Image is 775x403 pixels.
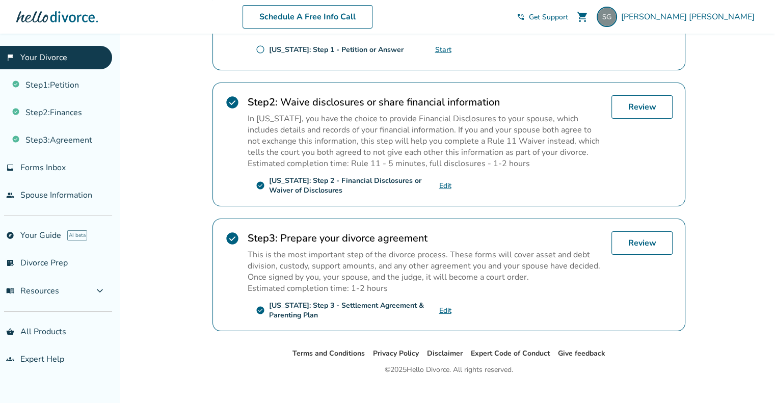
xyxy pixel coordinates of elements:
span: groups [6,355,14,363]
a: Edit [439,181,451,191]
span: Resources [6,285,59,297]
strong: Step 3 : [248,231,278,245]
div: [US_STATE]: Step 2 - Financial Disclosures or Waiver of Disclosures [269,176,439,195]
p: Estimated completion time: 1-2 hours [248,283,603,294]
a: Review [611,231,673,255]
a: Expert Code of Conduct [471,348,550,358]
span: AI beta [67,230,87,240]
a: Start [435,45,451,55]
span: check_circle [225,95,239,110]
h2: Waive disclosures or share financial information [248,95,603,109]
span: radio_button_unchecked [256,45,265,54]
span: check_circle [256,181,265,190]
a: Schedule A Free Info Call [243,5,372,29]
p: In [US_STATE], you have the choice to provide Financial Disclosures to your spouse, which include... [248,113,603,158]
div: [US_STATE]: Step 1 - Petition or Answer [269,45,404,55]
span: expand_more [94,285,106,297]
span: menu_book [6,287,14,295]
p: This is the most important step of the divorce process. These forms will cover asset and debt div... [248,249,603,283]
a: Privacy Policy [373,348,419,358]
span: phone_in_talk [517,13,525,21]
span: Get Support [529,12,568,22]
span: flag_2 [6,53,14,62]
li: Disclaimer [427,347,463,360]
img: pasleys@aol.com [597,7,617,27]
span: check_circle [256,306,265,315]
span: Forms Inbox [20,162,66,173]
a: Review [611,95,673,119]
a: Terms and Conditions [292,348,365,358]
span: check_circle [225,231,239,246]
span: people [6,191,14,199]
strong: Step 2 : [248,95,278,109]
span: inbox [6,164,14,172]
h2: Prepare your divorce agreement [248,231,603,245]
p: Estimated completion time: Rule 11 - 5 minutes, full disclosures - 1-2 hours [248,158,603,169]
a: phone_in_talkGet Support [517,12,568,22]
div: [US_STATE]: Step 3 - Settlement Agreement & Parenting Plan [269,301,439,320]
div: © 2025 Hello Divorce. All rights reserved. [385,364,513,376]
iframe: Chat Widget [724,354,775,403]
span: shopping_cart [576,11,589,23]
span: [PERSON_NAME] [PERSON_NAME] [621,11,759,22]
li: Give feedback [558,347,605,360]
span: explore [6,231,14,239]
a: Edit [439,306,451,315]
span: shopping_basket [6,328,14,336]
span: list_alt_check [6,259,14,267]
